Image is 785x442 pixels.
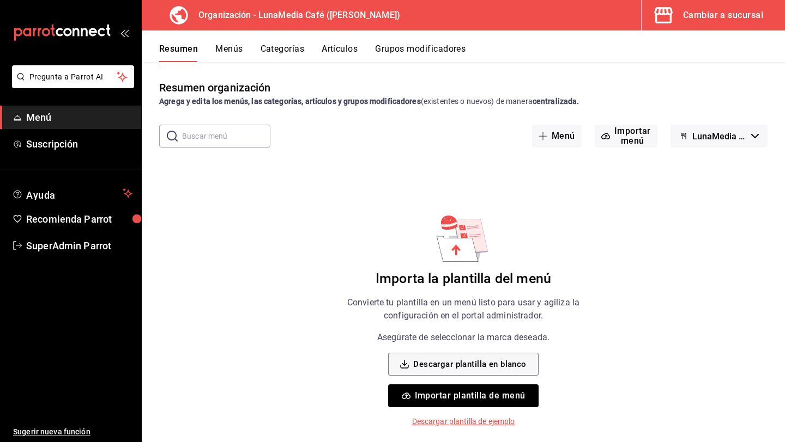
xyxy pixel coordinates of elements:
[595,125,657,148] button: Importar menú
[377,331,549,344] p: Asegúrate de seleccionar la marca deseada.
[322,44,358,62] button: Artículos
[532,125,582,148] button: Menú
[159,44,785,62] div: navigation tabs
[533,97,579,106] strong: centralizada.
[26,238,132,253] span: SuperAdmin Parrot
[671,125,768,148] button: LunaMedia Café - Borrador
[182,125,270,147] input: Buscar menú
[376,271,551,287] h6: Importa la plantilla del menú
[215,44,243,62] button: Menús
[159,97,421,106] strong: Agrega y edita los menús, las categorías, artículos y grupos modificadores
[26,187,118,200] span: Ayuda
[190,9,400,22] h3: Organización - LunaMedia Café ([PERSON_NAME])
[326,296,601,322] p: Convierte tu plantilla en un menú listo para usar y agiliza la configuración en el portal adminis...
[12,65,134,88] button: Pregunta a Parrot AI
[26,212,132,226] span: Recomienda Parrot
[159,79,271,96] div: Resumen organización
[29,71,117,83] span: Pregunta a Parrot AI
[683,8,763,23] div: Cambiar a sucursal
[120,28,129,37] button: open_drawer_menu
[26,110,132,125] span: Menú
[159,96,768,107] div: (existentes o nuevos) de manera
[412,416,515,427] p: Descargar plantilla de ejemplo
[388,384,538,407] button: Importar plantilla de menú
[13,426,132,438] span: Sugerir nueva función
[375,44,466,62] button: Grupos modificadores
[159,44,198,62] button: Resumen
[8,79,134,90] a: Pregunta a Parrot AI
[388,353,538,376] button: Descargar plantilla en blanco
[26,137,132,151] span: Suscripción
[261,44,305,62] button: Categorías
[692,131,747,142] span: LunaMedia Café - Borrador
